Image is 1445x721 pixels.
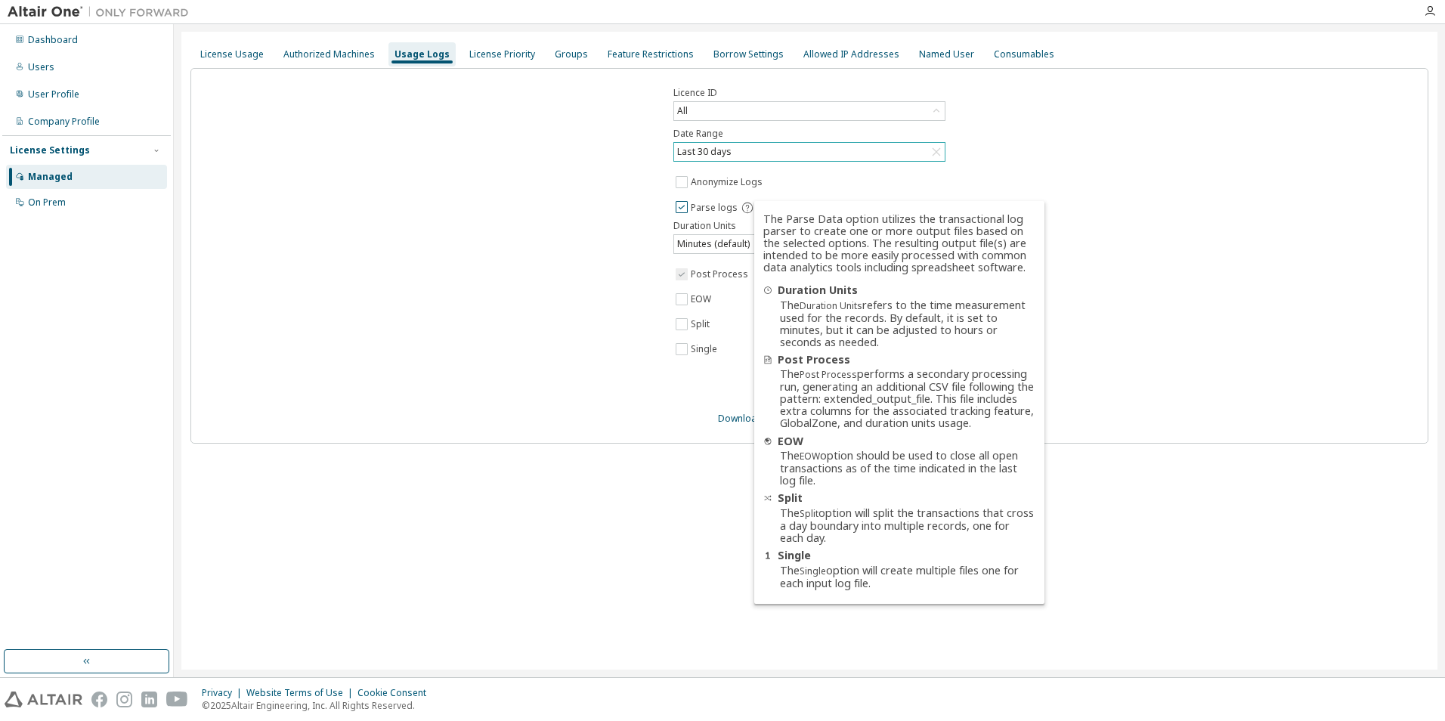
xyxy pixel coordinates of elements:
div: Authorized Machines [283,48,375,60]
em: Split [800,507,818,520]
div: All [674,102,945,120]
div: Users [28,61,54,73]
div: Single [763,549,1035,562]
label: EOW [691,290,714,308]
div: EOW [763,435,1035,447]
div: Company Profile [28,116,100,128]
label: Split [691,315,713,333]
label: Single [691,340,720,358]
div: Usage Logs [395,48,450,60]
label: Anonymize Logs [691,173,766,191]
label: Duration Units [673,220,945,232]
em: Single [800,565,826,577]
div: On Prem [28,196,66,209]
div: Managed [28,171,73,183]
div: Named User [919,48,974,60]
img: altair_logo.svg [5,692,82,707]
label: Post Process [691,265,751,283]
div: Post Process [763,354,1035,366]
div: Last 30 days [675,144,734,160]
label: Licence ID [673,87,945,99]
div: Consumables [994,48,1054,60]
div: Minutes (default) [675,236,752,252]
img: instagram.svg [116,692,132,707]
div: The option should be used to close all open transactions as of the time indicated in the last log... [780,450,1035,487]
p: © 2025 Altair Engineering, Inc. All Rights Reserved. [202,699,435,712]
div: Feature Restrictions [608,48,694,60]
em: Duration Units [800,299,862,312]
img: linkedin.svg [141,692,157,707]
div: License Usage [200,48,264,60]
span: Parse logs [691,202,738,214]
div: The Parse Data option utilizes the transactional log parser to create one or more output files ba... [763,213,1035,274]
div: Website Terms of Use [246,687,357,699]
div: All [675,103,690,119]
img: facebook.svg [91,692,107,707]
div: The option will create multiple files one for each input log file. [780,565,1035,589]
div: Cookie Consent [357,687,435,699]
img: youtube.svg [166,692,188,707]
div: Duration Units [763,284,1035,296]
div: License Priority [469,48,535,60]
div: User Profile [28,88,79,101]
div: Minutes (default) [674,235,945,253]
div: License Settings [10,144,90,156]
label: Date Range [673,128,945,140]
a: Download Transactional Log Parser [718,412,874,425]
div: The performs a secondary processing run, generating an additional CSV file following the pattern:... [780,368,1035,429]
img: Altair One [8,5,196,20]
em: EOW [800,450,820,463]
div: The refers to the time measurement used for the records. By default, it is set to minutes, but it... [780,299,1035,348]
div: Last 30 days [674,143,945,161]
div: Borrow Settings [713,48,784,60]
div: The option will split the transactions that cross a day boundary into multiple records, one for e... [780,507,1035,544]
div: Groups [555,48,588,60]
div: Split [763,492,1035,504]
div: Allowed IP Addresses [803,48,899,60]
div: Dashboard [28,34,78,46]
em: Post Process [800,368,857,381]
div: Privacy [202,687,246,699]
